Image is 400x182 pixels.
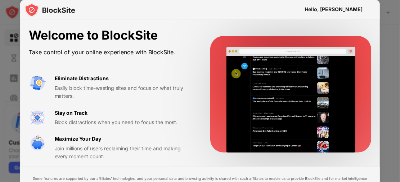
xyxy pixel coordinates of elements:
[24,3,75,17] img: logo-blocksite.svg
[29,74,46,92] img: value-avoid-distractions.svg
[305,6,363,12] div: Hello, [PERSON_NAME]
[55,118,193,126] div: Block distractions when you need to focus the most.
[55,145,193,161] div: Join millions of users reclaiming their time and making every moment count.
[29,135,46,152] img: value-safe-time.svg
[29,28,193,43] div: Welcome to BlockSite
[29,109,46,126] img: value-focus.svg
[29,47,193,58] div: Take control of your online experience with BlockSite.
[55,74,109,82] div: Eliminate Distractions
[55,84,193,100] div: Easily block time-wasting sites and focus on what truly matters.
[55,109,88,117] div: Stay on Track
[55,135,102,143] div: Maximize Your Day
